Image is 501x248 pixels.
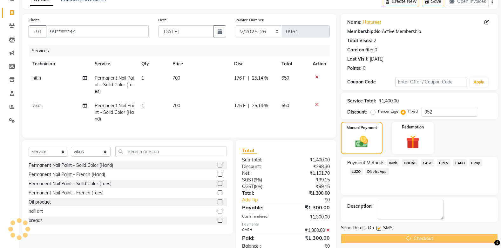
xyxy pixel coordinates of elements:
img: _gift.svg [402,134,423,150]
div: Permanent Nail Paint - French (Hand) [29,171,105,178]
div: Paid: [237,234,286,242]
div: Sub Total: [237,157,286,163]
span: | [248,102,249,109]
span: 1 [141,103,144,108]
label: Date [158,17,167,23]
div: Discount: [237,163,286,170]
div: ₹1,300.00 [286,227,335,234]
span: Send Details On [341,225,374,232]
th: Action [309,57,330,71]
div: ₹0 [294,197,335,203]
span: 650 [281,103,289,108]
span: Permanent Nail Paint - Solid Color (Hand) [95,103,134,122]
span: 25.14 % [252,75,268,82]
span: vikas [32,103,43,108]
div: Coupon Code [347,79,395,85]
label: Redemption [402,124,424,130]
div: Name: [347,19,362,26]
span: CARD [453,159,467,166]
label: Percentage [378,108,398,114]
th: Total [278,57,309,71]
span: 25.14 % [252,102,268,109]
div: Membership: [347,28,375,35]
span: 700 [173,75,180,81]
span: Payment Methods [347,160,384,166]
div: ₹1,400.00 [379,98,399,104]
span: SMS [383,225,393,232]
div: Last Visit: [347,56,369,62]
label: Manual Payment [347,125,377,131]
th: Price [169,57,230,71]
div: breads [29,217,43,224]
span: GPay [469,159,482,166]
div: Oil product [29,199,51,206]
span: SGST [242,177,254,183]
span: 650 [281,75,289,81]
div: ₹99.15 [286,183,335,190]
div: 0 [375,47,377,53]
div: Permanent Nail Paint - French (Toes) [29,190,104,196]
a: Harpreet [363,19,381,26]
input: Search by Name/Mobile/Email/Code [46,25,149,37]
th: Qty [138,57,169,71]
span: 9% [255,184,261,189]
div: 2 [374,37,376,44]
div: Total Visits: [347,37,372,44]
span: 700 [173,103,180,108]
span: Bank [387,159,399,166]
div: ₹298.30 [286,163,335,170]
button: +91 [29,25,46,37]
div: nail art [29,208,43,215]
div: 0 [363,65,365,72]
div: Discount: [347,109,367,115]
div: No Active Membership [347,28,491,35]
input: Enter Offer / Coupon Code [395,77,467,87]
div: Permanent Nail Paint - Solid Color (Toes) [29,180,112,187]
div: Description: [347,203,373,210]
span: Total [242,147,257,154]
button: Apply [470,77,488,87]
span: 176 F [234,102,246,109]
div: ₹1,300.00 [286,234,335,242]
div: Payable: [237,204,286,211]
img: _cash.svg [351,134,372,149]
div: ₹1,300.00 [286,190,335,197]
span: UPI M [437,159,450,166]
span: District App [365,168,389,175]
th: Service [91,57,138,71]
label: Invoice Number [236,17,263,23]
span: LUZO [350,168,363,175]
span: CGST [242,184,254,189]
span: CASH [421,159,435,166]
div: CASH [237,227,286,234]
span: nitin [32,75,41,81]
div: ₹99.15 [286,177,335,183]
label: Client [29,17,39,23]
a: Add Tip [237,197,294,203]
th: Disc [230,57,277,71]
span: ONLINE [402,159,418,166]
div: Services [29,45,335,57]
span: 9% [255,177,261,182]
div: Points: [347,65,362,72]
div: Service Total: [347,98,376,104]
div: [DATE] [370,56,383,62]
span: 176 F [234,75,246,82]
th: Technician [29,57,91,71]
div: ₹1,300.00 [286,214,335,220]
div: Total: [237,190,286,197]
input: Search or Scan [115,147,227,156]
span: Permanent Nail Paint - Solid Color (Toes) [95,75,134,94]
div: ₹1,400.00 [286,157,335,163]
div: ( ) [237,183,286,190]
div: ( ) [237,177,286,183]
span: 1 [141,75,144,81]
div: Net: [237,170,286,177]
div: ₹1,101.70 [286,170,335,177]
div: Permanent Nail Paint - Solid Color (Hand) [29,162,113,169]
div: ₹1,300.00 [286,204,335,211]
div: Cash Tendered: [237,214,286,220]
label: Fixed [408,108,418,114]
div: Card on file: [347,47,373,53]
div: Payments [242,222,330,227]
